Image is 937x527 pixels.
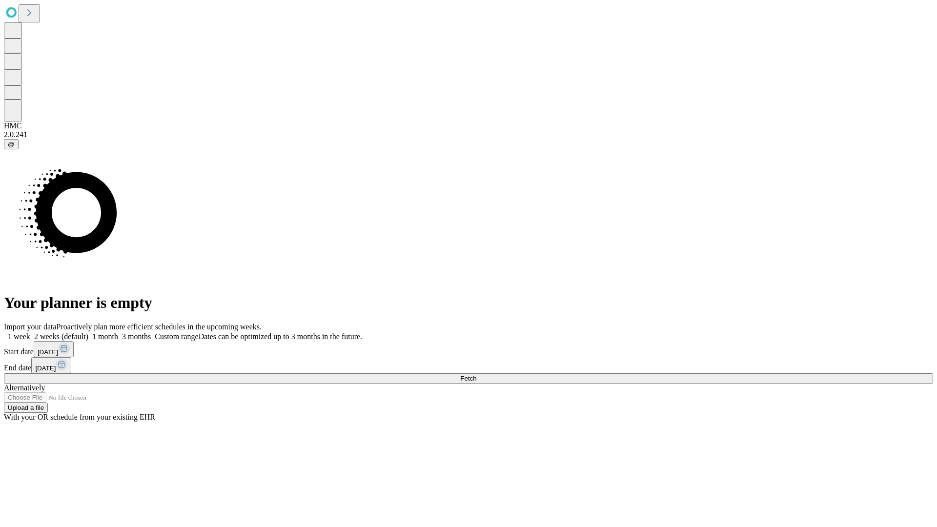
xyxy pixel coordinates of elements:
[4,403,48,413] button: Upload a file
[57,323,262,331] span: Proactively plan more efficient schedules in the upcoming weeks.
[38,348,58,356] span: [DATE]
[4,357,933,373] div: End date
[4,384,45,392] span: Alternatively
[4,130,933,139] div: 2.0.241
[4,323,57,331] span: Import your data
[34,332,88,341] span: 2 weeks (default)
[4,413,155,421] span: With your OR schedule from your existing EHR
[92,332,118,341] span: 1 month
[34,341,74,357] button: [DATE]
[4,341,933,357] div: Start date
[35,365,56,372] span: [DATE]
[199,332,362,341] span: Dates can be optimized up to 3 months in the future.
[4,122,933,130] div: HMC
[8,141,15,148] span: @
[4,139,19,149] button: @
[4,373,933,384] button: Fetch
[460,375,476,382] span: Fetch
[4,294,933,312] h1: Your planner is empty
[122,332,151,341] span: 3 months
[31,357,71,373] button: [DATE]
[8,332,30,341] span: 1 week
[155,332,198,341] span: Custom range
